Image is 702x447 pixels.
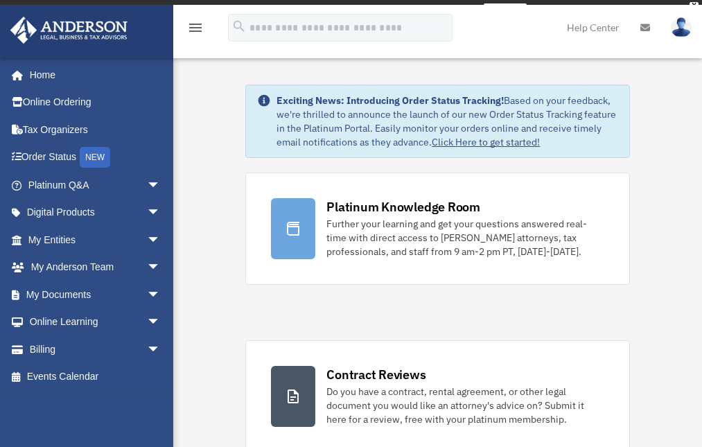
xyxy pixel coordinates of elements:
a: My Documentsarrow_drop_down [10,281,182,308]
div: close [690,2,699,10]
img: User Pic [671,17,692,37]
a: survey [484,3,527,20]
div: Platinum Knowledge Room [326,198,480,216]
div: Get a chance to win 6 months of Platinum for free just by filling out this [175,3,478,20]
a: Billingarrow_drop_down [10,335,182,363]
a: Platinum Knowledge Room Further your learning and get your questions answered real-time with dire... [245,173,629,285]
span: arrow_drop_down [147,308,175,337]
span: arrow_drop_down [147,281,175,309]
div: Contract Reviews [326,366,425,383]
i: search [231,19,247,34]
a: My Entitiesarrow_drop_down [10,226,182,254]
a: Digital Productsarrow_drop_down [10,199,182,227]
img: Anderson Advisors Platinum Portal [6,17,132,44]
div: Further your learning and get your questions answered real-time with direct access to [PERSON_NAM... [326,217,604,258]
div: NEW [80,147,110,168]
a: Tax Organizers [10,116,182,143]
strong: Exciting News: Introducing Order Status Tracking! [277,94,504,107]
a: Events Calendar [10,363,182,391]
span: arrow_drop_down [147,254,175,282]
div: Do you have a contract, rental agreement, or other legal document you would like an attorney's ad... [326,385,604,426]
a: Home [10,61,175,89]
a: Platinum Q&Aarrow_drop_down [10,171,182,199]
a: My Anderson Teamarrow_drop_down [10,254,182,281]
a: Online Learningarrow_drop_down [10,308,182,336]
span: arrow_drop_down [147,226,175,254]
a: Click Here to get started! [432,136,540,148]
span: arrow_drop_down [147,199,175,227]
span: arrow_drop_down [147,171,175,200]
span: arrow_drop_down [147,335,175,364]
a: menu [187,24,204,36]
a: Order StatusNEW [10,143,182,172]
a: Online Ordering [10,89,182,116]
div: Based on your feedback, we're thrilled to announce the launch of our new Order Status Tracking fe... [277,94,617,149]
i: menu [187,19,204,36]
